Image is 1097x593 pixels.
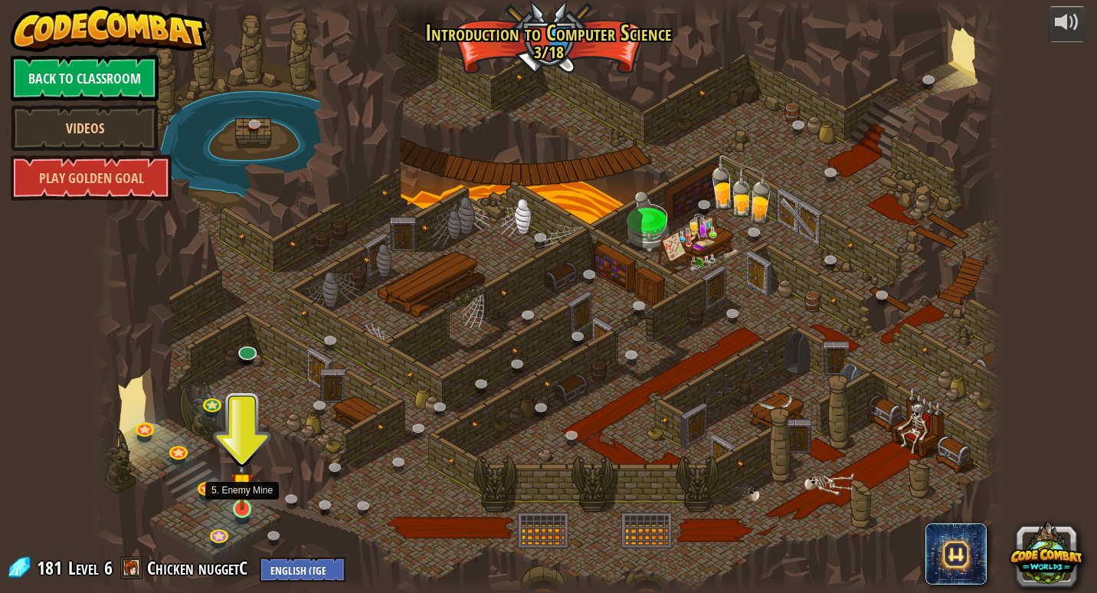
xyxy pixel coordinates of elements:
span: 181 [37,555,67,580]
a: Play Golden Goal [11,155,172,201]
a: Videos [11,105,159,151]
button: Adjust volume [1048,6,1086,42]
a: Back to Classroom [11,55,159,101]
span: 6 [104,555,113,580]
img: CodeCombat - Learn how to code by playing a game [11,6,207,52]
span: Level [68,555,99,581]
a: Chicken nuggetC [147,555,252,580]
img: level-banner-started.png [231,457,254,510]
